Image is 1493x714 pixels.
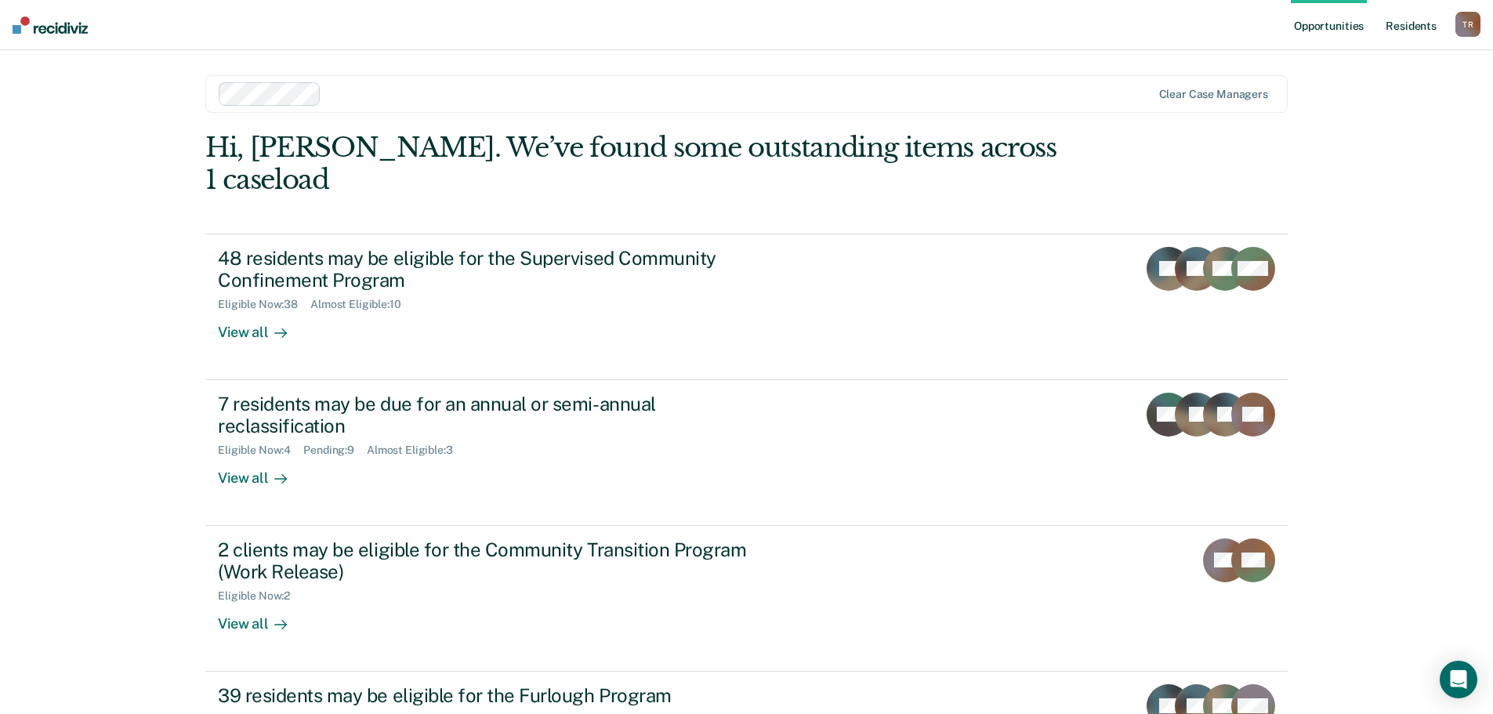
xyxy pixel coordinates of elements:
[205,380,1288,526] a: 7 residents may be due for an annual or semi-annual reclassificationEligible Now:4Pending:9Almost...
[13,16,88,34] img: Recidiviz
[218,457,306,487] div: View all
[218,247,768,292] div: 48 residents may be eligible for the Supervised Community Confinement Program
[367,444,466,457] div: Almost Eligible : 3
[218,589,303,603] div: Eligible Now : 2
[205,234,1288,380] a: 48 residents may be eligible for the Supervised Community Confinement ProgramEligible Now:38Almos...
[303,444,367,457] div: Pending : 9
[218,684,768,707] div: 39 residents may be eligible for the Furlough Program
[218,393,768,438] div: 7 residents may be due for an annual or semi-annual reclassification
[1159,88,1268,101] div: Clear case managers
[218,311,306,342] div: View all
[205,132,1071,196] div: Hi, [PERSON_NAME]. We’ve found some outstanding items across 1 caseload
[218,444,303,457] div: Eligible Now : 4
[205,526,1288,672] a: 2 clients may be eligible for the Community Transition Program (Work Release)Eligible Now:2View all
[310,298,414,311] div: Almost Eligible : 10
[1455,12,1480,37] div: T R
[218,538,768,584] div: 2 clients may be eligible for the Community Transition Program (Work Release)
[218,298,310,311] div: Eligible Now : 38
[1455,12,1480,37] button: TR
[1440,661,1477,698] div: Open Intercom Messenger
[218,603,306,633] div: View all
